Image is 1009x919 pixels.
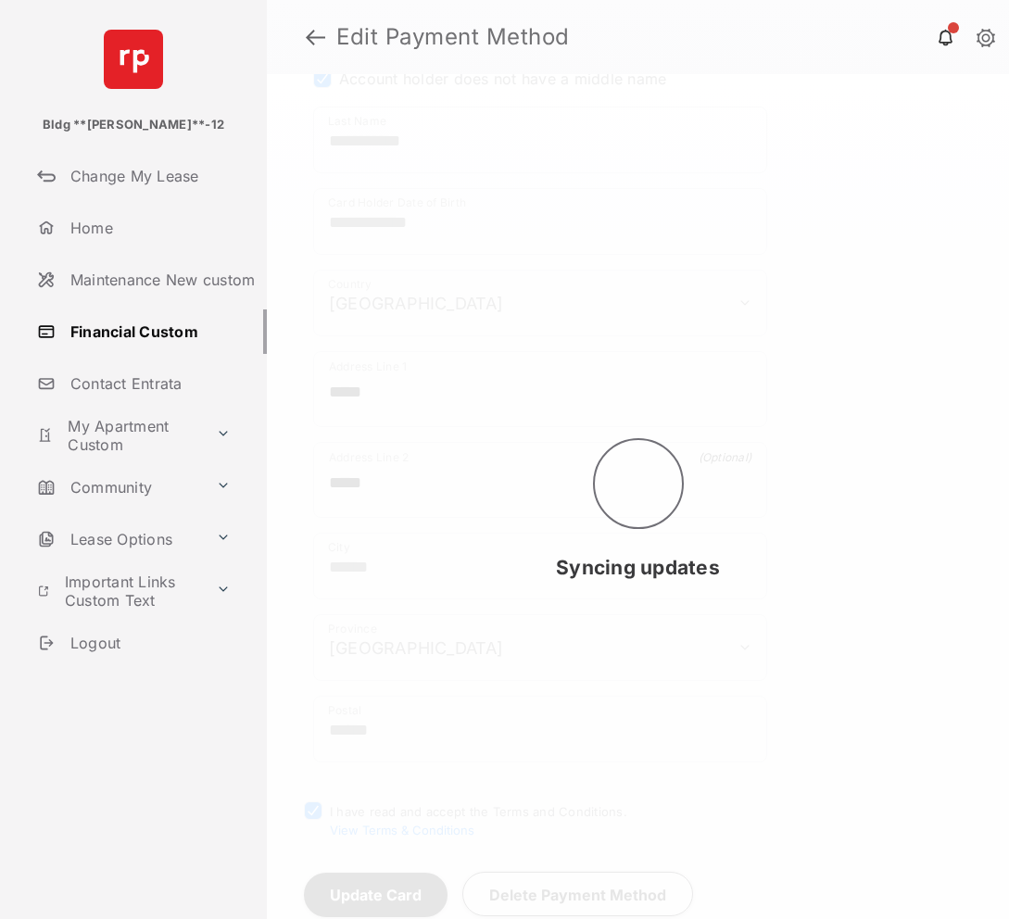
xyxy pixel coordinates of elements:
a: Lease Options [30,517,208,561]
a: Logout [30,621,267,665]
span: Syncing updates [556,556,720,579]
strong: Edit Payment Method [336,26,570,48]
p: Bldg **[PERSON_NAME]**-12 [43,116,224,134]
a: Home [30,206,267,250]
a: Maintenance New custom [30,258,267,302]
img: svg+xml;base64,PHN2ZyB4bWxucz0iaHR0cDovL3d3dy53My5vcmcvMjAwMC9zdmciIHdpZHRoPSI2NCIgaGVpZ2h0PSI2NC... [104,30,163,89]
a: Community [30,465,208,510]
a: Change My Lease [30,154,267,198]
a: Important Links Custom Text [30,569,208,613]
a: Financial Custom [30,309,267,354]
a: My Apartment Custom [30,413,208,458]
a: Contact Entrata [30,361,267,406]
